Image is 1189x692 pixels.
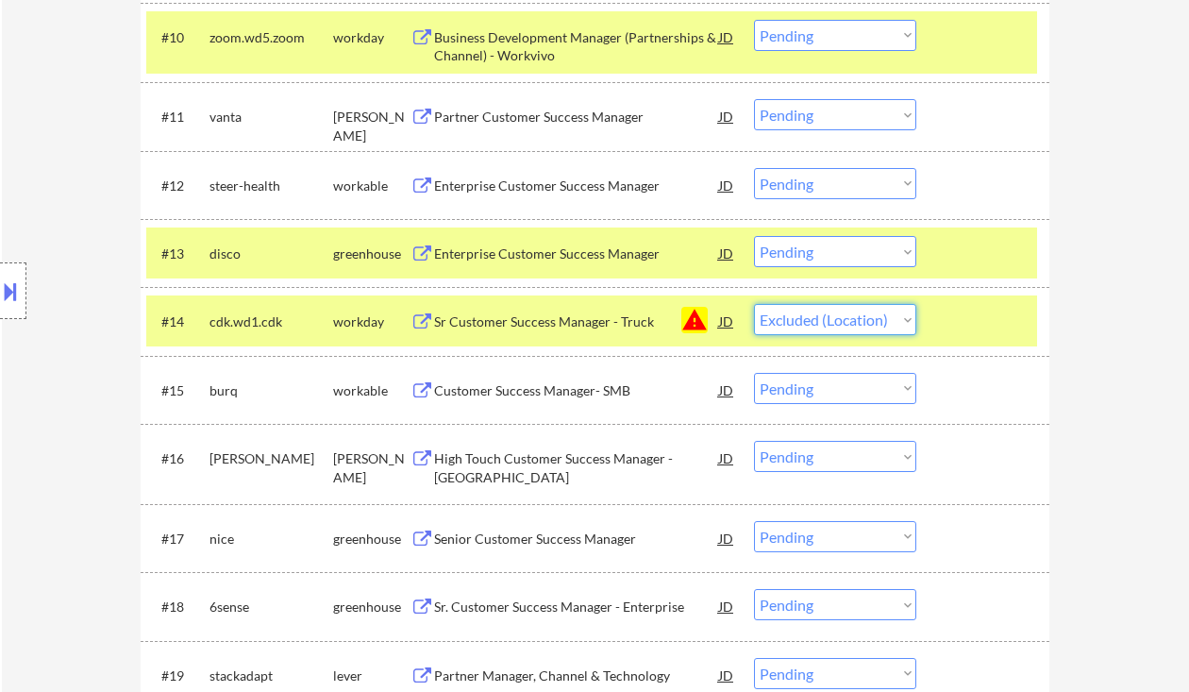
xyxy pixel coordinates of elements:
div: Partner Manager, Channel & Technology [434,667,719,685]
div: JD [717,441,736,475]
div: Enterprise Customer Success Manager [434,245,719,263]
div: High Touch Customer Success Manager - [GEOGRAPHIC_DATA] [434,449,719,486]
div: workable [333,381,410,400]
div: workable [333,177,410,195]
div: JD [717,99,736,133]
div: JD [717,373,736,407]
div: lever [333,667,410,685]
div: greenhouse [333,245,410,263]
div: vanta [209,108,333,127]
div: #10 [161,28,194,47]
div: JD [717,20,736,54]
div: [PERSON_NAME] [333,449,410,486]
div: JD [717,236,736,270]
div: zoom.wd5.zoom [209,28,333,47]
div: greenhouse [333,598,410,616]
div: JD [717,168,736,202]
div: JD [717,521,736,555]
div: #11 [161,108,194,127]
div: Sr. Customer Success Manager - Enterprise [434,598,719,616]
div: 6sense [209,598,333,616]
div: #18 [161,598,194,616]
div: greenhouse [333,530,410,549]
div: workday [333,312,410,331]
div: [PERSON_NAME] [333,108,410,144]
div: Sr Customer Success Manager - Truck [434,312,719,331]
div: JD [717,304,736,338]
div: Enterprise Customer Success Manager [434,177,719,195]
div: #17 [161,530,194,549]
button: warning [681,307,708,333]
div: Senior Customer Success Manager [434,530,719,549]
div: Business Development Manager (Partnerships & Channel) - Workvivo [434,28,719,65]
div: nice [209,530,333,549]
div: stackadapt [209,667,333,685]
div: Partner Customer Success Manager [434,108,719,127]
div: JD [717,658,736,692]
div: Customer Success Manager- SMB [434,381,719,400]
div: JD [717,589,736,623]
div: #19 [161,667,194,685]
div: workday [333,28,410,47]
